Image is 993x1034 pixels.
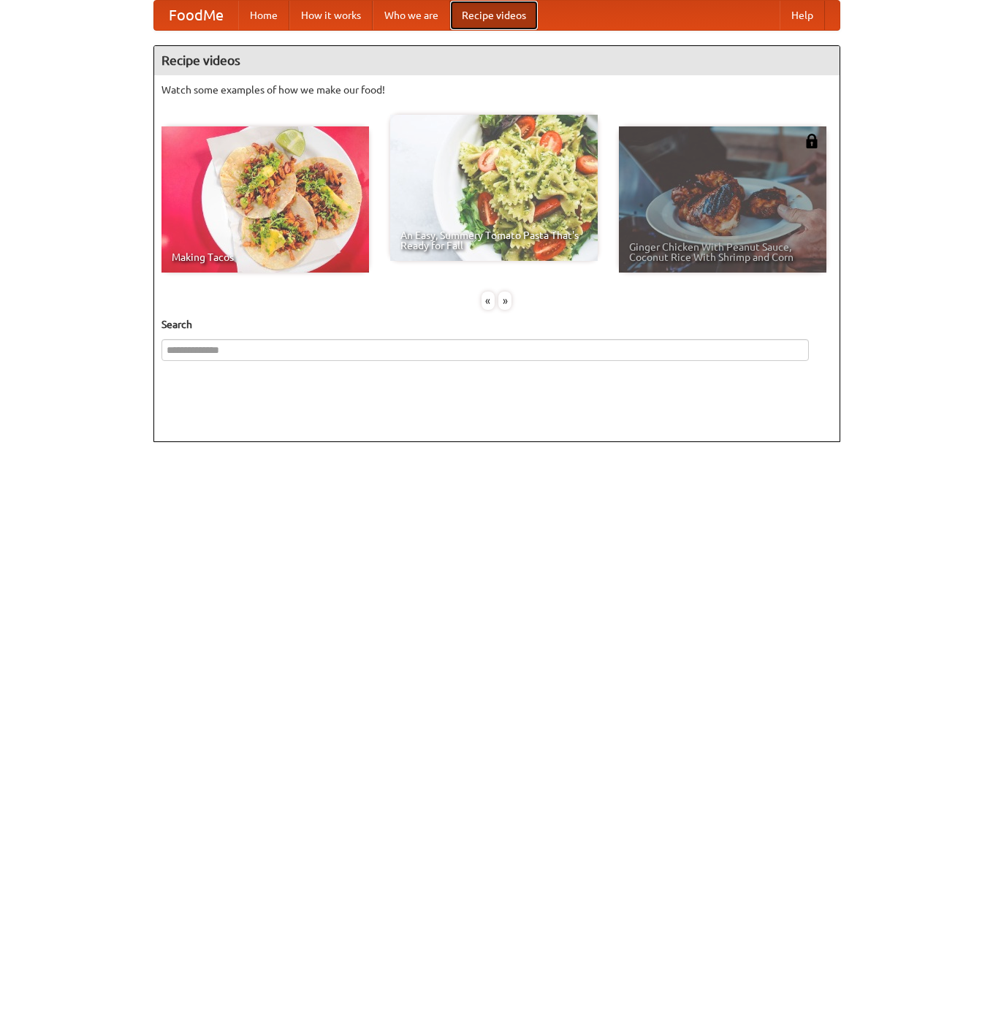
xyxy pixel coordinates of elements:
a: Recipe videos [450,1,538,30]
a: An Easy, Summery Tomato Pasta That's Ready for Fall [390,115,598,261]
span: Making Tacos [172,252,359,262]
a: FoodMe [154,1,238,30]
a: Who we are [373,1,450,30]
a: How it works [289,1,373,30]
img: 483408.png [804,134,819,148]
div: » [498,292,511,310]
h5: Search [161,317,832,332]
p: Watch some examples of how we make our food! [161,83,832,97]
a: Making Tacos [161,126,369,273]
div: « [482,292,495,310]
h4: Recipe videos [154,46,840,75]
a: Home [238,1,289,30]
a: Help [780,1,825,30]
span: An Easy, Summery Tomato Pasta That's Ready for Fall [400,230,587,251]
